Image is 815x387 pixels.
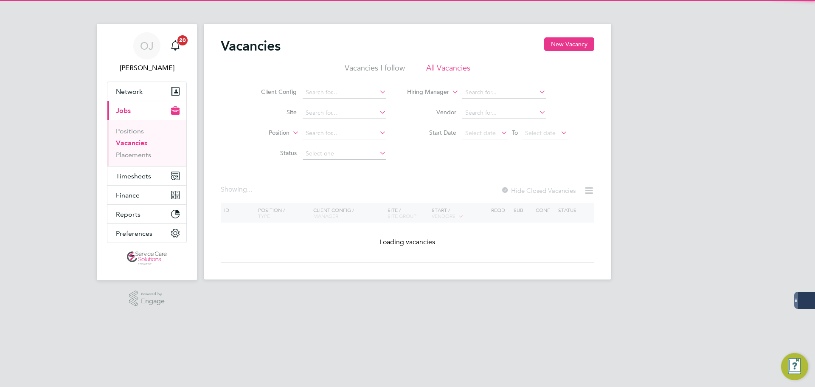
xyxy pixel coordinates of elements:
[129,291,165,307] a: Powered byEngage
[116,210,141,218] span: Reports
[248,149,297,157] label: Status
[107,251,187,265] a: Go to home page
[167,32,184,59] a: 20
[407,129,456,136] label: Start Date
[462,87,546,99] input: Search for...
[116,191,140,199] span: Finance
[116,107,131,115] span: Jobs
[107,101,186,120] button: Jobs
[107,120,186,166] div: Jobs
[107,205,186,223] button: Reports
[177,35,188,45] span: 20
[407,108,456,116] label: Vendor
[509,127,520,138] span: To
[465,129,496,137] span: Select date
[303,87,386,99] input: Search for...
[141,291,165,298] span: Powered by
[116,88,143,96] span: Network
[501,186,576,195] label: Hide Closed Vacancies
[303,127,386,139] input: Search for...
[107,186,186,204] button: Finance
[221,37,281,54] h2: Vacancies
[107,224,186,243] button: Preferences
[107,63,187,73] span: Oliver Jefferson
[116,172,151,180] span: Timesheets
[116,151,151,159] a: Placements
[400,88,449,96] label: Hiring Manager
[544,37,594,51] button: New Vacancy
[116,229,152,237] span: Preferences
[221,185,254,194] div: Showing
[525,129,556,137] span: Select date
[426,63,470,78] li: All Vacancies
[303,107,386,119] input: Search for...
[116,127,144,135] a: Positions
[107,32,187,73] a: OJ[PERSON_NAME]
[116,139,147,147] a: Vacancies
[345,63,405,78] li: Vacancies I follow
[247,185,252,194] span: ...
[248,108,297,116] label: Site
[241,129,289,137] label: Position
[462,107,546,119] input: Search for...
[248,88,297,96] label: Client Config
[127,251,167,265] img: servicecare-logo-retina.png
[97,24,197,280] nav: Main navigation
[141,298,165,305] span: Engage
[140,40,154,51] span: OJ
[781,353,808,380] button: Engage Resource Center
[303,148,386,160] input: Select one
[107,82,186,101] button: Network
[107,167,186,185] button: Timesheets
